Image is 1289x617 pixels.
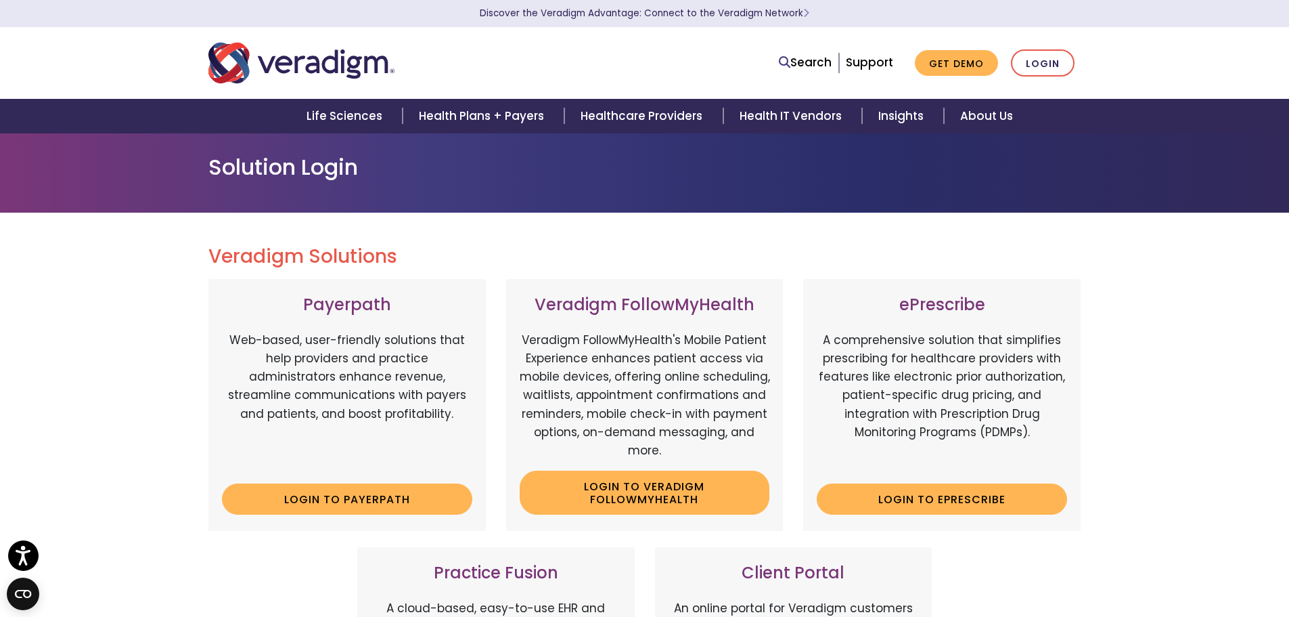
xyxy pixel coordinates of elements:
[403,99,564,133] a: Health Plans + Payers
[520,295,770,315] h3: Veradigm FollowMyHealth
[915,50,998,77] a: Get Demo
[723,99,862,133] a: Health IT Vendors
[862,99,944,133] a: Insights
[222,331,472,473] p: Web-based, user-friendly solutions that help providers and practice administrators enhance revenu...
[944,99,1029,133] a: About Us
[208,154,1081,180] h1: Solution Login
[208,41,394,85] img: Veradigm logo
[1011,49,1075,77] a: Login
[371,563,621,583] h3: Practice Fusion
[817,331,1067,473] p: A comprehensive solution that simplifies prescribing for healthcare providers with features like ...
[803,7,809,20] span: Learn More
[564,99,723,133] a: Healthcare Providers
[7,578,39,610] button: Open CMP widget
[817,484,1067,515] a: Login to ePrescribe
[222,484,472,515] a: Login to Payerpath
[520,331,770,460] p: Veradigm FollowMyHealth's Mobile Patient Experience enhances patient access via mobile devices, o...
[290,99,403,133] a: Life Sciences
[520,471,770,515] a: Login to Veradigm FollowMyHealth
[480,7,809,20] a: Discover the Veradigm Advantage: Connect to the Veradigm NetworkLearn More
[208,245,1081,268] h2: Veradigm Solutions
[669,563,919,583] h3: Client Portal
[846,54,893,70] a: Support
[779,54,832,72] a: Search
[817,295,1067,315] h3: ePrescribe
[222,295,472,315] h3: Payerpath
